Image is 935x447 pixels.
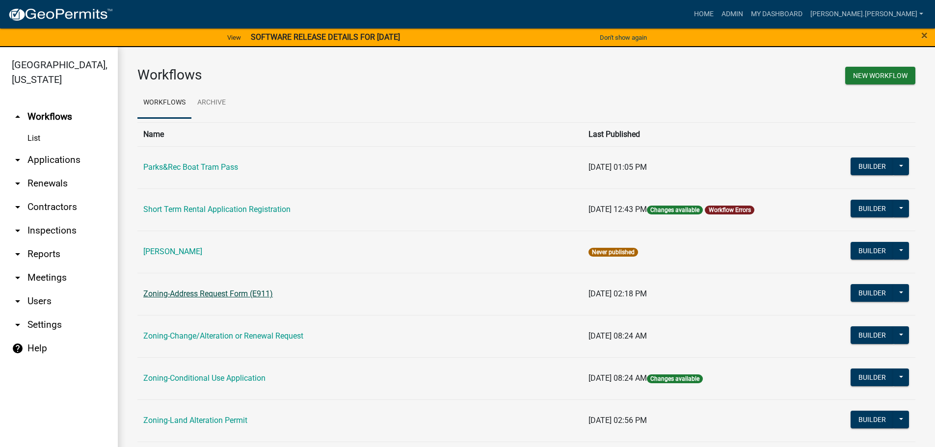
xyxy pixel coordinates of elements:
button: Builder [851,242,894,260]
a: Parks&Rec Boat Tram Pass [143,162,238,172]
span: [DATE] 01:05 PM [588,162,647,172]
span: [DATE] 08:24 AM [588,331,647,341]
button: Builder [851,411,894,428]
h3: Workflows [137,67,519,83]
th: Last Published [583,122,820,146]
button: Builder [851,284,894,302]
i: arrow_drop_down [12,248,24,260]
span: Never published [588,248,638,257]
button: Builder [851,368,894,386]
i: arrow_drop_down [12,201,24,213]
a: Admin [718,5,747,24]
i: arrow_drop_down [12,225,24,237]
span: Changes available [647,374,703,383]
a: Zoning-Land Alteration Permit [143,416,247,425]
a: Workflow Errors [709,207,751,213]
button: Builder [851,158,894,175]
span: [DATE] 08:24 AM [588,373,647,383]
strong: SOFTWARE RELEASE DETAILS FOR [DATE] [251,32,400,42]
a: My Dashboard [747,5,806,24]
span: × [921,28,928,42]
button: Don't show again [596,29,651,46]
a: Zoning-Change/Alteration or Renewal Request [143,331,303,341]
a: Archive [191,87,232,119]
a: Workflows [137,87,191,119]
i: help [12,342,24,354]
a: [PERSON_NAME].[PERSON_NAME] [806,5,927,24]
a: Zoning-Conditional Use Application [143,373,266,383]
span: [DATE] 12:43 PM [588,205,647,214]
a: Zoning-Address Request Form (E911) [143,289,273,298]
span: Changes available [647,206,703,214]
span: [DATE] 02:56 PM [588,416,647,425]
i: arrow_drop_down [12,178,24,189]
a: View [223,29,245,46]
a: Short Term Rental Application Registration [143,205,291,214]
button: Builder [851,326,894,344]
button: Close [921,29,928,41]
i: arrow_drop_down [12,319,24,331]
i: arrow_drop_down [12,154,24,166]
button: Builder [851,200,894,217]
a: [PERSON_NAME] [143,247,202,256]
a: Home [690,5,718,24]
i: arrow_drop_down [12,272,24,284]
button: New Workflow [845,67,915,84]
i: arrow_drop_up [12,111,24,123]
th: Name [137,122,583,146]
span: [DATE] 02:18 PM [588,289,647,298]
i: arrow_drop_down [12,295,24,307]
